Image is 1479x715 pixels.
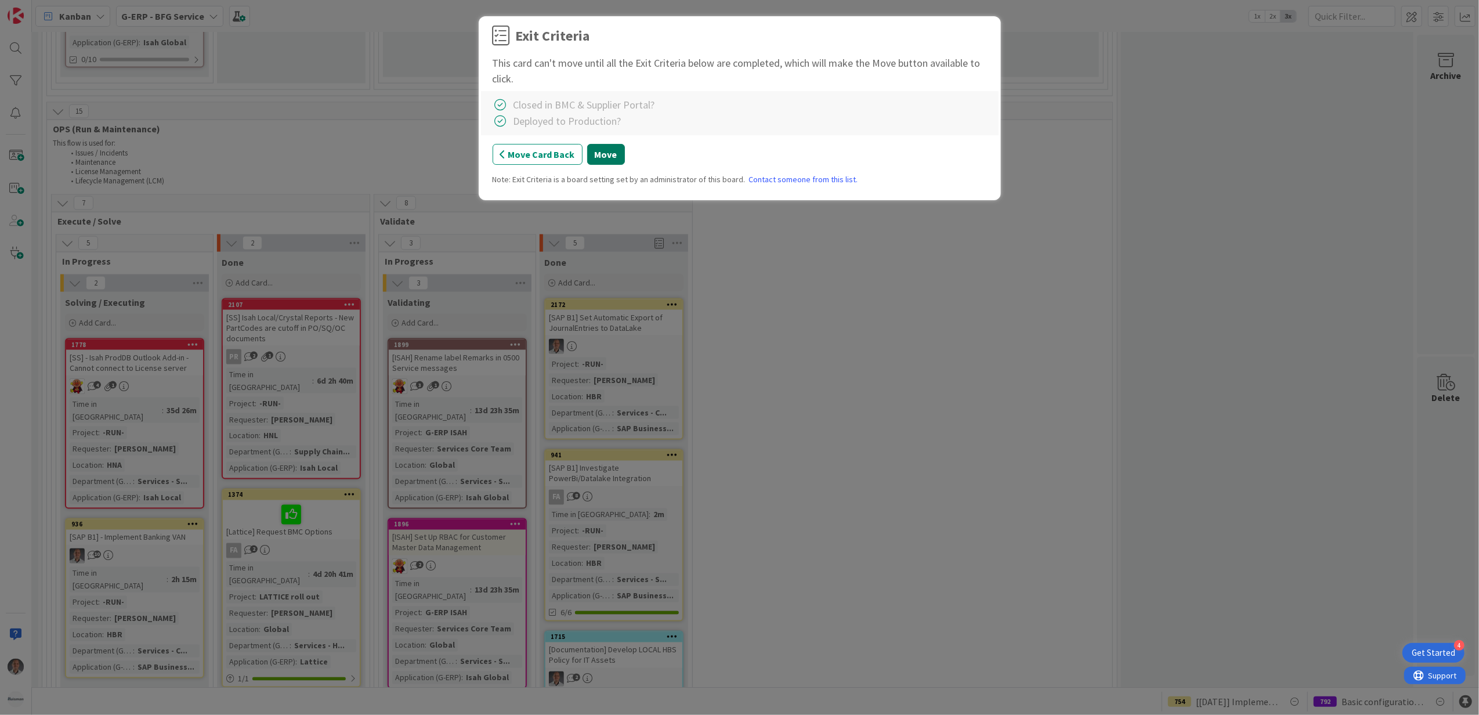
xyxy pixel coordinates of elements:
[493,55,987,86] div: This card can't move until all the Exit Criteria below are completed, which will make the Move bu...
[749,174,858,186] a: Contact someone from this list.
[587,144,625,165] button: Move
[493,174,987,186] div: Note: Exit Criteria is a board setting set by an administrator of this board.
[1402,643,1464,663] div: Open Get Started checklist, remaining modules: 4
[1454,640,1464,651] div: 4
[493,144,583,165] button: Move Card Back
[514,113,621,129] div: Deployed to Production?
[514,97,655,113] div: Closed in BMC & Supplier Portal?
[24,2,53,16] span: Support
[516,26,590,46] div: Exit Criteria
[1412,647,1455,659] div: Get Started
